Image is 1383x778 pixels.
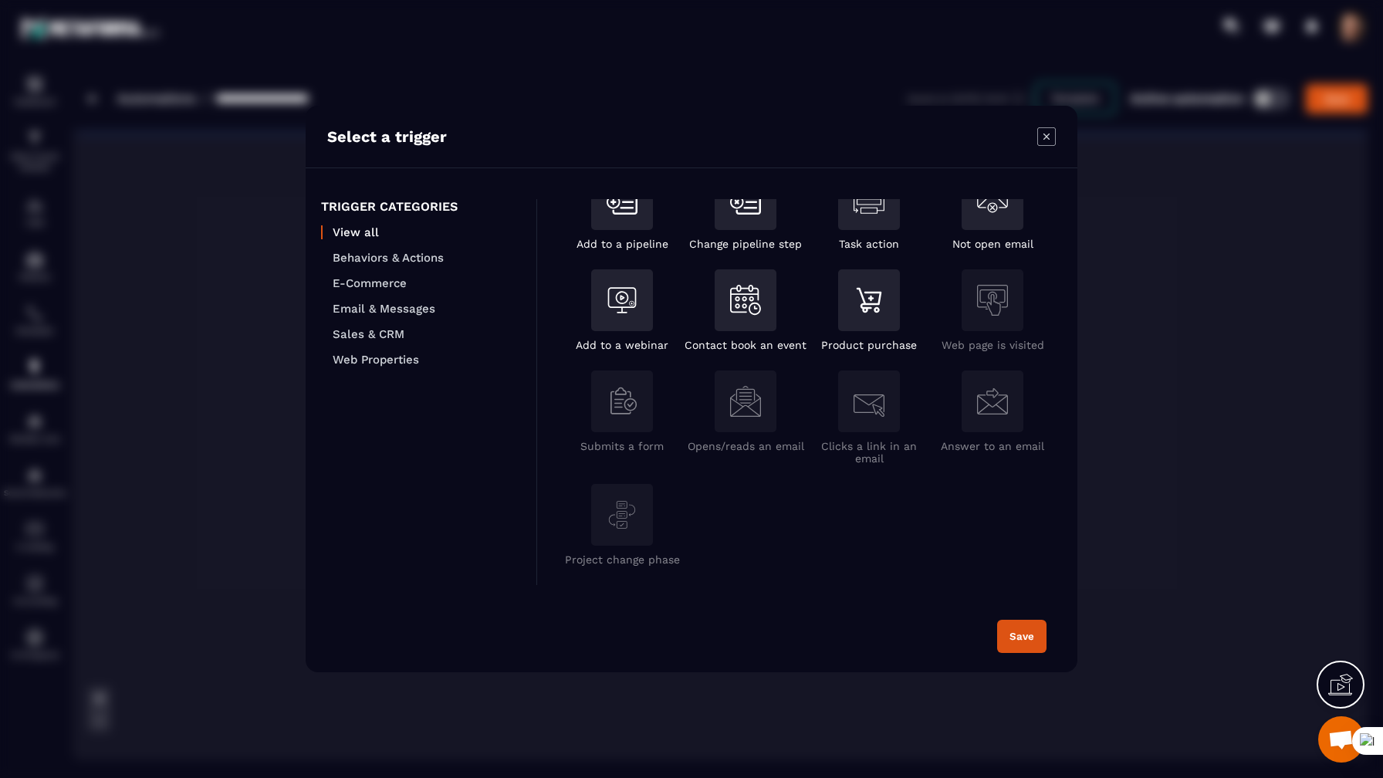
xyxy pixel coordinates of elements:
a: Mở cuộc trò chuyện [1318,716,1364,763]
p: View all [333,225,521,239]
p: Web page is visited [942,339,1044,351]
img: notOpenEmail.svg [977,184,1008,215]
img: readMail.svg [730,386,761,417]
p: Select a trigger [327,127,447,146]
img: answerEmail.svg [977,386,1008,417]
img: webpage.svg [977,285,1008,316]
img: projectChangePhase.svg [607,499,637,530]
img: addToList.svg [607,184,637,215]
p: TRIGGER CATEGORIES [321,199,521,214]
p: E-Commerce [333,276,521,290]
p: Change pipeline step [689,238,802,250]
p: Product purchase [821,339,917,351]
img: addToAWebinar.svg [607,285,637,316]
p: Clicks a link in an email [807,440,931,465]
p: Add to a pipeline [577,238,668,250]
img: formSubmit.svg [607,386,637,417]
p: Answer to an email [941,440,1044,452]
p: Behaviors & Actions [333,251,521,265]
p: Add to a webinar [576,339,668,351]
p: Opens/reads an email [688,440,804,452]
p: Contact book an event [685,339,806,351]
img: productPurchase.svg [854,285,884,316]
p: Task action [839,238,899,250]
img: taskAction.svg [854,184,884,215]
p: Email & Messages [333,302,521,316]
img: removeFromList.svg [730,184,761,215]
p: Sales & CRM [333,327,521,341]
button: Save [997,620,1047,653]
p: Web Properties [333,353,521,367]
p: Submits a form [580,440,664,452]
img: clickEmail.svg [854,386,884,417]
p: Project change phase [565,553,680,566]
p: Not open email [952,238,1033,250]
img: contactBookAnEvent.svg [730,285,761,315]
